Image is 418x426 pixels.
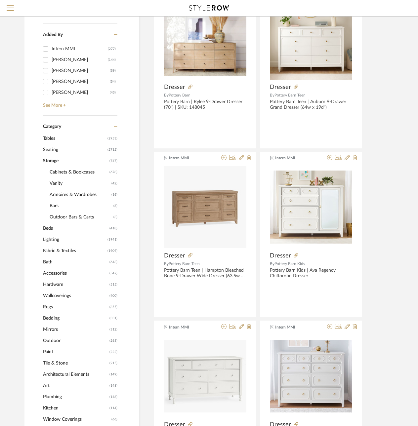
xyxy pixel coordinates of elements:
span: Outdoor [43,335,108,346]
span: Dresser [164,252,185,259]
span: (400) [109,290,117,301]
div: Intern MMI [52,44,108,54]
span: Intern MMI [169,324,211,330]
span: Window Coverings [43,414,110,425]
span: (3941) [107,234,117,245]
span: (66) [111,414,117,425]
span: Intern MMI [275,155,317,161]
span: By [270,93,274,97]
span: Rugs [43,301,108,313]
span: (148) [109,392,117,402]
span: By [270,262,274,266]
span: Intern MMI [275,324,317,330]
span: (312) [109,324,117,335]
span: (678) [109,167,117,177]
div: (59) [110,65,116,76]
span: Seating [43,144,106,155]
div: Pottery Barn | Rylee 9-Drawer Dresser (70") | SKU: 148045 [164,99,246,110]
span: Fabric & Textiles [43,245,106,256]
div: [PERSON_NAME] [52,55,108,65]
span: Accessories [43,268,108,279]
span: Mirrors [43,324,108,335]
span: (643) [109,257,117,267]
span: (215) [109,358,117,368]
span: (747) [109,156,117,166]
span: (149) [109,369,117,380]
span: Intern MMI [169,155,211,161]
span: Hardware [43,279,108,290]
div: Pottery Barn Teen | Hampton Bleached Bone 9-Drawer Wide Dresser (63.5w x 21d") [164,268,246,279]
img: Dresser [164,340,246,412]
div: Pottery Barn Kids | Ava Regency Chifforobe Dresser [270,268,352,279]
span: Bedding [43,313,108,324]
span: (418) [109,223,117,234]
span: Plumbing [43,391,108,403]
span: Tile & Stone [43,358,108,369]
span: Outdoor Bars & Carts [50,212,112,223]
span: (148) [109,380,117,391]
span: Lighting [43,234,106,245]
span: Wallcoverings [43,290,108,301]
span: Pottery Barn Teen [274,93,306,97]
span: (16) [111,189,117,200]
span: Dresser [270,252,291,259]
span: (355) [109,302,117,312]
span: (547) [109,268,117,279]
span: (2953) [107,133,117,144]
span: Vanity [50,178,110,189]
span: (3) [113,212,117,222]
img: Dresser [164,2,246,76]
div: (43) [110,87,116,98]
span: Dresser [270,84,291,91]
span: (8) [113,201,117,211]
img: Dresser [270,171,352,243]
div: (277) [108,44,116,54]
span: Architectural Elements [43,369,108,380]
span: (263) [109,335,117,346]
span: (2712) [107,144,117,155]
a: See More + [41,98,117,108]
span: Category [43,124,61,130]
span: Pottery Barn [169,93,190,97]
span: Armoires & Wardrobes [50,189,110,200]
span: Paint [43,346,108,358]
div: Pottery Barn Teen | Auburn 9-Drawer Grand Dresser (64w x 19d") [270,99,352,110]
span: Dresser [164,84,185,91]
span: Bath [43,256,108,268]
img: Dresser [270,340,352,412]
span: Tables [43,133,106,144]
span: Kitchen [43,403,108,414]
div: [PERSON_NAME] [52,87,110,98]
span: (1909) [107,246,117,256]
span: (114) [109,403,117,413]
span: Pottery Barn Kids [274,262,305,266]
span: (222) [109,347,117,357]
div: [PERSON_NAME] [52,76,110,87]
img: Dresser [164,166,246,248]
span: (331) [109,313,117,324]
span: Bars [50,200,112,212]
span: (515) [109,279,117,290]
span: Beds [43,223,108,234]
div: (54) [110,76,116,87]
div: [PERSON_NAME] [52,65,110,76]
span: Art [43,380,108,391]
span: Pottery Barn Teen [169,262,200,266]
span: Storage [43,155,108,167]
span: Cabinets & Bookcases [50,167,108,178]
span: (42) [111,178,117,189]
div: (144) [108,55,116,65]
span: By [164,93,169,97]
span: By [164,262,169,266]
span: Added By [43,32,63,37]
